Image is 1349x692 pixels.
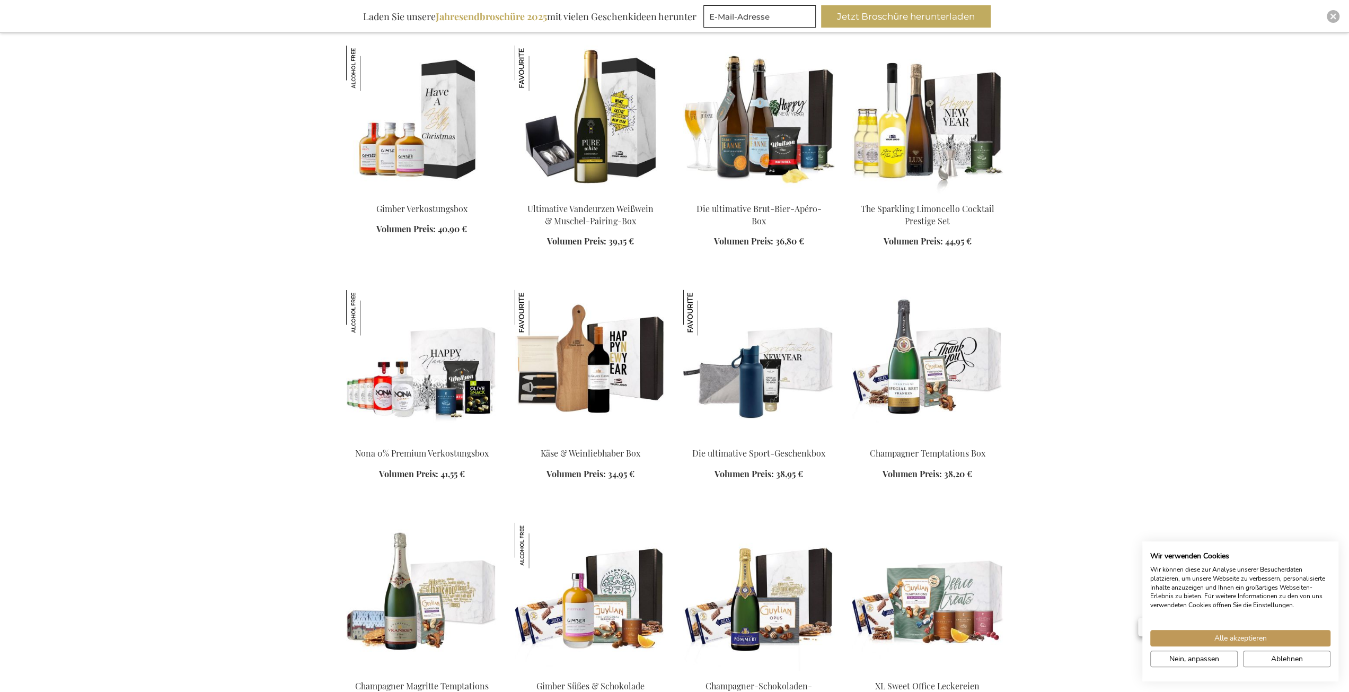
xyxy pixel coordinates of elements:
[376,223,436,234] span: Volumen Preis:
[884,235,972,248] a: Volumen Preis: 44,95 €
[683,523,835,671] img: Champagne & Chocolate Indulgence Set
[376,203,468,214] a: Gimber Verkostungsbox
[1271,653,1303,664] span: Ablehnen
[346,290,498,439] img: Nona 0% Premium Tasting box
[1150,651,1238,667] button: cookie Einstellungen anpassen
[1150,565,1330,610] p: Wir können diese zur Analyse unserer Besucherdaten platzieren, um unsere Webseite zu verbessern, ...
[541,448,640,459] a: Käse & Weinliebhaber Box
[346,46,392,91] img: Gimber Verkostungsbox
[376,223,467,235] a: Volumen Preis: 40,90 €
[355,448,489,459] a: Nona 0% Premium Verkostungsbox
[515,523,560,568] img: Gimber Süßes & Schokolade Geschenkset
[852,667,1003,677] a: XL Sweet Office Treats Gift Box
[715,468,803,480] a: Volumen Preis: 38,95 €
[346,434,498,444] a: Nona 0% Premium Tasting box Nona 0% Premium Verkostungsbox
[683,46,835,194] img: Die ultimative Champagner-Bier-Apéro-Box
[547,235,606,247] span: Volumen Preis:
[609,235,634,247] span: 39,15 €
[683,667,835,677] a: Champagne & Chocolate Indulgence Set
[1327,10,1339,23] div: Close
[515,523,666,671] img: Gimber Süßes & Schokolade Geschenkset
[438,223,467,234] span: 40,90 €
[852,290,1003,439] img: Champagner Temptations Box
[852,523,1003,671] img: XL Sweet Office Treats Gift Box
[379,468,438,479] span: Volumen Preis:
[852,434,1003,444] a: Champagner Temptations Box
[515,290,666,439] img: Cheese & Wine Lovers Box
[546,468,634,480] a: Volumen Preis: 34,95 €
[852,46,1003,194] img: The Sparkling Limoncello Cocktail Prestige Set
[683,290,729,336] img: Die ultimative Sport-Geschenkbox
[515,46,560,91] img: Ultimative Vandeurzen Weißwein & Muschel-Pairing-Box
[346,290,392,336] img: Nona 0% Premium Verkostungsbox
[703,5,816,28] input: E-Mail-Adresse
[440,468,465,479] span: 41,55 €
[821,5,991,28] button: Jetzt Broschüre herunterladen
[546,468,606,479] span: Volumen Preis:
[515,434,666,444] a: Cheese & Wine Lovers Box Käse & Weinliebhaber Box
[852,190,1003,200] a: The Sparkling Limoncello Cocktail Prestige Set
[515,46,666,194] img: Ultimate Vandeurzen White Wine & Mussel Pairing Box
[346,46,498,194] img: Gimber Tasting Box
[696,203,822,226] a: Die ultimative Brut-Bier-Apéro-Box
[1169,653,1219,664] span: Nein, anpassen
[884,235,943,247] span: Volumen Preis:
[683,190,835,200] a: Die ultimative Champagner-Bier-Apéro-Box
[714,235,773,247] span: Volumen Preis:
[861,203,994,226] a: The Sparkling Limoncello Cocktail Prestige Set
[358,5,701,28] div: Laden Sie unsere mit vielen Geschenkideen herunter
[1330,13,1336,20] img: Close
[945,235,972,247] span: 44,95 €
[714,235,804,248] a: Volumen Preis: 36,80 €
[1243,651,1330,667] button: Alle verweigern cookies
[346,523,498,671] img: Champagner Magritte Temptations Box
[515,190,666,200] a: Ultimate Vandeurzen White Wine & Mussel Pairing Box Ultimative Vandeurzen Weißwein & Muschel-Pair...
[547,235,634,248] a: Volumen Preis: 39,15 €
[515,667,666,677] a: Gimber Süßes & Schokolade Geschenkset Gimber Süßes & Schokolade Geschenkset
[1214,633,1267,644] span: Alle akzeptieren
[683,290,835,439] img: The Ultimate Sport Gift Box
[608,468,634,479] span: 34,95 €
[703,5,819,31] form: marketing offers and promotions
[692,448,825,459] a: Die ultimative Sport-Geschenkbox
[527,203,654,226] a: Ultimative Vandeurzen Weißwein & Muschel-Pairing-Box
[515,290,560,336] img: Käse & Weinliebhaber Box
[1150,630,1330,646] button: Akzeptieren Sie alle cookies
[683,434,835,444] a: The Ultimate Sport Gift Box Die ultimative Sport-Geschenkbox
[883,468,942,479] span: Volumen Preis:
[715,468,774,479] span: Volumen Preis:
[944,468,972,479] span: 38,20 €
[379,468,465,480] a: Volumen Preis: 41,55 €
[776,468,803,479] span: 38,95 €
[775,235,804,247] span: 36,80 €
[346,190,498,200] a: Gimber Tasting Box Gimber Verkostungsbox
[436,10,547,23] b: Jahresendbroschüre 2025
[870,448,985,459] a: Champagner Temptations Box
[883,468,972,480] a: Volumen Preis: 38,20 €
[1150,551,1330,561] h2: Wir verwenden Cookies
